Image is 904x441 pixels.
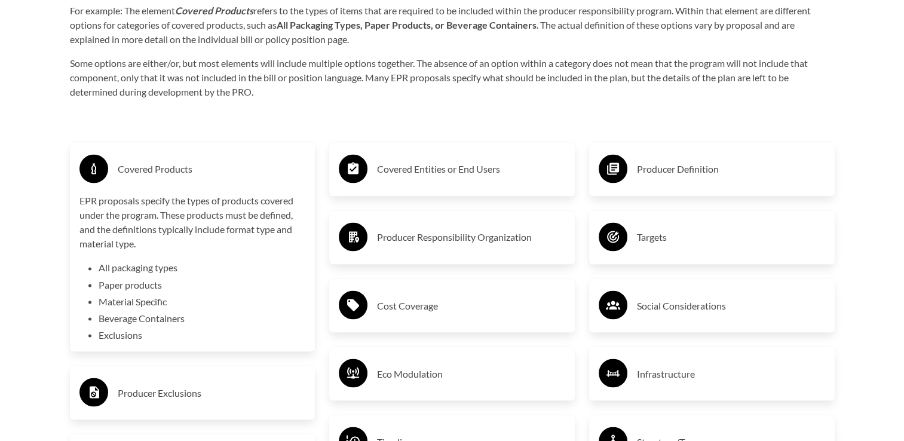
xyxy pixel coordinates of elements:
strong: All Packaging Types, Paper Products, or Beverage Containers [277,19,537,30]
li: Paper products [99,277,306,292]
h3: Eco Modulation [377,364,565,383]
p: For example: The element refers to the types of items that are required to be included within the... [70,4,835,47]
h3: Social Considerations [637,296,825,315]
li: Beverage Containers [99,311,306,325]
h3: Cost Coverage [377,296,565,315]
h3: Producer Exclusions [118,383,306,402]
h3: Producer Responsibility Organization [377,228,565,247]
p: Some options are either/or, but most elements will include multiple options together. The absence... [70,56,835,99]
li: All packaging types [99,261,306,275]
h3: Producer Definition [637,160,825,179]
p: EPR proposals specify the types of products covered under the program. These products must be def... [79,194,306,251]
h3: Covered Entities or End Users [377,160,565,179]
strong: Covered Products [175,5,253,16]
li: Exclusions [99,327,306,342]
li: Material Specific [99,294,306,308]
h3: Targets [637,228,825,247]
h3: Infrastructure [637,364,825,383]
h3: Covered Products [118,160,306,179]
